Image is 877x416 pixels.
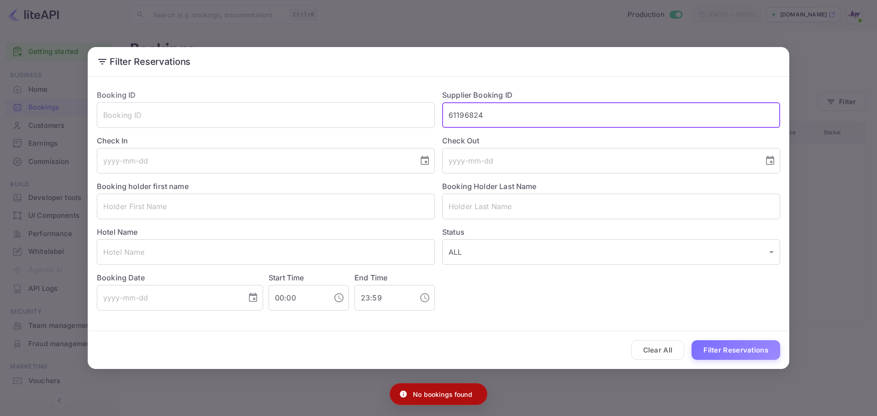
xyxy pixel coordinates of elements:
button: Choose date [244,289,262,307]
input: Supplier Booking ID [442,102,780,128]
input: Holder First Name [97,194,435,219]
p: No bookings found [413,390,472,399]
input: yyyy-mm-dd [442,148,757,174]
label: Status [442,226,780,237]
input: hh:mm [354,285,412,311]
label: Booking Date [97,272,263,283]
input: hh:mm [269,285,326,311]
label: Check In [97,135,435,146]
h2: Filter Reservations [88,47,789,76]
button: Choose date [416,152,434,170]
label: Booking Holder Last Name [442,182,537,191]
input: Booking ID [97,102,435,128]
button: Choose date [761,152,779,170]
label: Booking holder first name [97,182,189,191]
button: Choose time, selected time is 11:59 PM [416,289,434,307]
input: yyyy-mm-dd [97,148,412,174]
button: Choose time, selected time is 12:00 AM [330,289,348,307]
button: Filter Reservations [692,340,780,360]
label: Check Out [442,135,780,146]
div: ALL [442,239,780,265]
label: Booking ID [97,90,136,100]
label: End Time [354,273,387,282]
input: Hotel Name [97,239,435,265]
button: Clear All [631,340,685,360]
label: Supplier Booking ID [442,90,512,100]
input: Holder Last Name [442,194,780,219]
label: Start Time [269,273,304,282]
label: Hotel Name [97,227,138,237]
input: yyyy-mm-dd [97,285,240,311]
